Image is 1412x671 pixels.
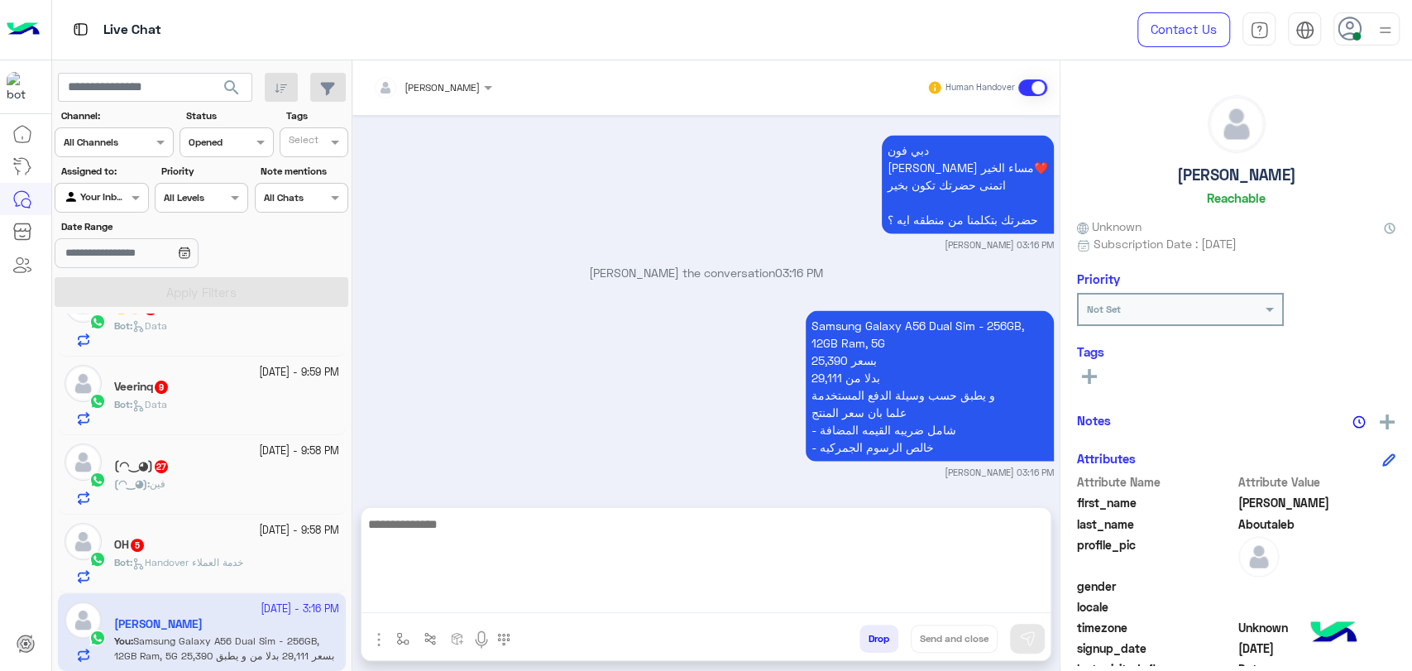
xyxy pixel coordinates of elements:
h6: Tags [1077,344,1395,359]
img: tab [70,19,91,40]
h6: Reachable [1207,190,1266,205]
span: Ahmed [1238,494,1396,511]
img: defaultAdmin.png [1238,536,1280,578]
b: : [114,556,132,568]
span: timezone [1077,619,1235,636]
span: 03:16 PM [775,265,823,279]
img: WhatsApp [89,314,106,330]
a: tab [1242,12,1276,47]
h6: Notes [1077,413,1111,428]
span: search [222,78,242,98]
img: select flow [396,632,409,645]
span: Unknown [1077,218,1142,235]
span: first_name [1077,494,1235,511]
span: 5 [131,539,144,552]
span: signup_date [1077,640,1235,657]
span: locale [1077,598,1235,616]
img: WhatsApp [89,472,106,488]
p: 3/10/2025, 3:16 PM [882,135,1054,233]
img: profile [1375,20,1395,41]
h5: (◠‿◕) [114,459,170,473]
p: 3/10/2025, 3:16 PM [806,310,1054,461]
span: profile_pic [1077,536,1235,574]
span: Handover خدمة العملاء [132,556,243,568]
small: [PERSON_NAME] 03:16 PM [945,237,1054,251]
span: Attribute Name [1077,473,1235,491]
label: Priority [161,164,247,179]
span: last_name [1077,515,1235,533]
small: Human Handover [945,81,1015,94]
a: Contact Us [1137,12,1230,47]
span: Bot [114,398,130,410]
span: gender [1077,578,1235,595]
span: فين [150,477,165,490]
button: select flow [390,625,417,652]
img: defaultAdmin.png [1209,96,1265,152]
span: (◠‿◕) [114,477,147,490]
span: Attribute Value [1238,473,1396,491]
span: Bot [114,556,130,568]
label: Channel: [61,108,172,123]
label: Date Range [61,219,247,234]
button: Trigger scenario [417,625,444,652]
small: [PERSON_NAME] 03:16 PM [945,465,1054,478]
h6: Attributes [1077,451,1136,466]
h6: Priority [1077,271,1120,286]
img: WhatsApp [89,551,106,568]
img: Logo [7,12,40,47]
img: notes [1352,415,1366,429]
label: Assigned to: [61,164,146,179]
img: 1403182699927242 [7,72,36,102]
img: defaultAdmin.png [65,365,102,402]
img: send voice note [471,630,491,649]
span: null [1238,578,1396,595]
h5: OH [114,538,146,552]
p: Live Chat [103,19,161,41]
label: Tags [286,108,347,123]
b: : [114,477,150,490]
h5: Veerinq [114,380,170,394]
b: Not Set [1087,303,1121,315]
span: Unknown [1238,619,1396,636]
button: search [212,73,252,108]
img: WhatsApp [89,393,106,410]
button: create order [444,625,471,652]
b: : [114,319,132,332]
span: 27 [155,460,168,473]
img: hulul-logo.png [1304,605,1362,663]
span: null [1238,598,1396,616]
span: Bot [114,319,130,332]
img: add [1380,415,1395,429]
p: [PERSON_NAME] the conversation [359,263,1054,280]
img: defaultAdmin.png [65,523,102,560]
b: : [114,398,132,410]
small: [DATE] - 9:58 PM [259,443,339,459]
span: Subscription Date : [DATE] [1094,235,1237,252]
button: Drop [859,625,898,653]
h5: [PERSON_NAME] [1177,165,1296,185]
img: Trigger scenario [424,632,437,645]
label: Note mentions [261,164,346,179]
small: [DATE] - 9:58 PM [259,523,339,539]
small: [DATE] - 9:59 PM [259,365,339,381]
button: Send and close [911,625,998,653]
span: Aboutaleb [1238,515,1396,533]
button: Apply Filters [55,277,348,307]
span: Data [132,319,167,332]
img: create order [451,632,464,645]
span: Data [132,398,167,410]
span: 9 [155,381,168,394]
img: tab [1250,21,1269,40]
img: tab [1295,21,1314,40]
label: Status [186,108,271,123]
img: make a call [497,633,510,646]
div: Select [286,132,318,151]
img: defaultAdmin.png [65,443,102,481]
img: send attachment [369,630,389,649]
img: send message [1019,630,1036,647]
span: 2025-10-02T18:51:26.222Z [1238,640,1396,657]
span: [PERSON_NAME] [404,81,480,93]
